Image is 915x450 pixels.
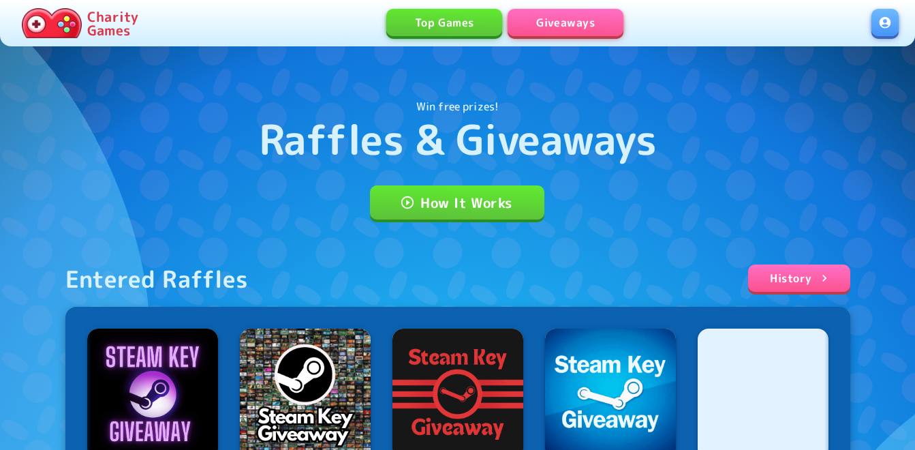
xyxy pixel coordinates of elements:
a: History [748,265,850,292]
div: Entered Raffles [65,265,249,293]
p: Charity Games [87,10,138,37]
a: Giveaways [508,9,623,36]
a: How It Works [370,185,544,220]
p: Win free prizes! [416,98,499,115]
a: Top Games [386,9,502,36]
h1: Raffles & Giveaways [259,115,657,164]
img: Charity.Games [22,8,82,38]
a: Charity Games [16,5,144,41]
